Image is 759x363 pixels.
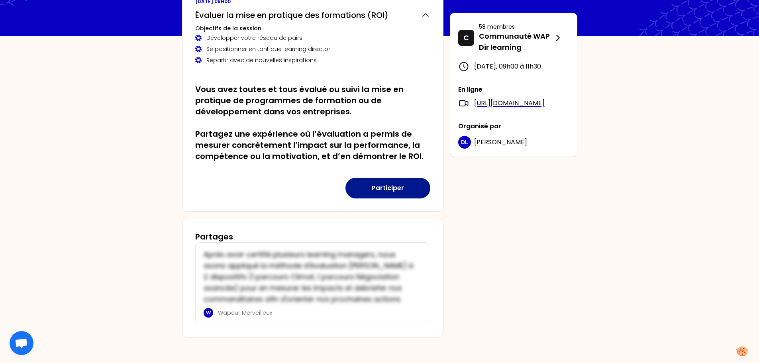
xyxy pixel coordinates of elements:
[461,138,468,146] p: DL
[195,84,430,162] h2: Vous avez toutes et tous évalué ou suivi la mise en pratique de programmes de formation ou de dév...
[474,98,545,108] a: [URL][DOMAIN_NAME]
[345,178,430,198] button: Participer
[218,309,417,317] p: Wapeur Merveilleux
[479,23,553,31] p: 58 membres
[479,31,553,53] p: Communauté WAP Dir learning
[195,45,430,53] div: Se positionner en tant que learning director
[204,249,417,305] p: Après avoir certifié plusieurs learning managers, nous avons appliqué la méthode d'évaluation [PE...
[10,331,33,355] a: Ouvrir le chat
[458,122,569,131] p: Organisé par
[195,10,430,21] button: Évaluer la mise en pratique des formations (ROI)
[732,341,753,361] button: Manage your preferences about cookies
[195,24,430,32] h3: Objectifs de la session
[195,56,430,64] div: Repartir avec de nouvelles inspirations
[195,10,388,21] h2: Évaluer la mise en pratique des formations (ROI)
[195,231,233,242] h3: Partages
[458,61,569,72] div: [DATE] , 09h00 à 11h30
[195,34,430,42] div: Développer votre réseau de pairs
[474,137,527,147] span: [PERSON_NAME]
[206,310,211,316] p: W
[463,32,469,43] p: C
[458,85,569,94] p: En ligne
